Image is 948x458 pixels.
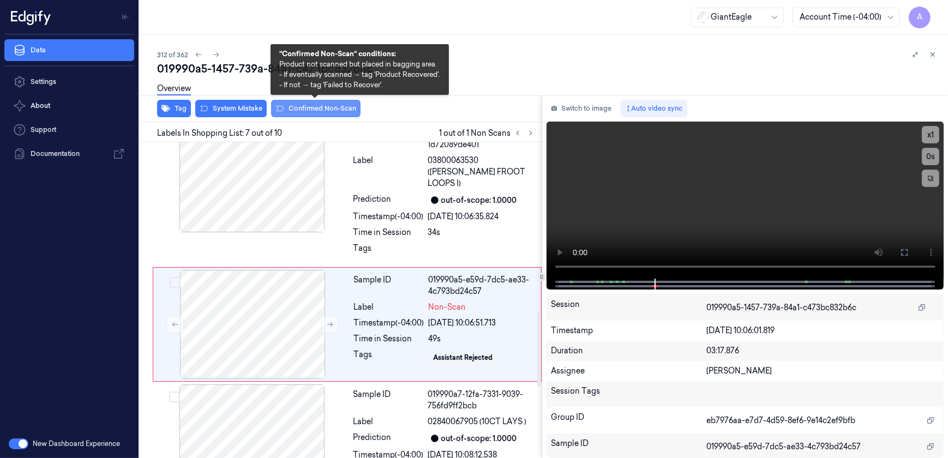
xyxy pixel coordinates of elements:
button: Confirmed Non-Scan [271,100,361,117]
button: Select row [170,277,181,288]
div: 019990a5-e59d-7dc5-ae33-4c793bd24c57 [429,274,535,297]
span: eb7976aa-e7d7-4d59-8ef6-9e14c2ef9bfb [706,415,855,426]
div: Timestamp (-04:00) [353,211,424,222]
button: Auto video sync [621,100,687,117]
div: Label [353,416,424,427]
div: Timestamp (-04:00) [354,317,424,329]
div: Time in Session [354,333,424,345]
span: 019990a5-e59d-7dc5-ae33-4c793bd24c57 [706,441,861,453]
span: 03800063530 ([PERSON_NAME] FROOT LOOPS I) [428,155,535,189]
button: 0s [922,148,939,165]
div: out-of-scope: 1.0000 [441,195,517,206]
a: Overview [157,83,191,95]
div: [DATE] 10:06:01.819 [706,325,939,336]
div: Session Tags [551,385,706,403]
a: Support [4,119,134,141]
button: Tag [157,100,191,117]
span: 312 of 362 [157,50,188,59]
span: Non-Scan [429,302,466,313]
div: 019990a5-1457-739a-84a1-c473bc832b6c [157,61,939,76]
button: A [909,7,931,28]
button: System Mistake [195,100,267,117]
button: About [4,95,134,117]
a: Settings [4,71,134,93]
a: Data [4,39,134,61]
div: Tags [354,349,424,366]
span: Labels In Shopping List: 7 out of 10 [157,128,282,139]
div: Assignee [551,365,706,377]
div: [DATE] 10:06:51.713 [429,317,535,329]
div: Assistant Rejected [434,353,493,363]
div: Prediction [353,432,424,445]
button: Switch to image [547,100,616,117]
button: x1 [922,126,939,143]
div: Sample ID [353,389,424,412]
button: Select row [169,391,180,402]
div: [DATE] 10:06:35.824 [428,211,535,222]
div: Timestamp [551,325,706,336]
button: Toggle Navigation [117,8,134,26]
span: 02840067905 (10CT LAYS ) [428,416,527,427]
div: Sample ID [354,274,424,297]
div: 49s [429,333,535,345]
div: [PERSON_NAME] [706,365,939,377]
span: 1 out of 1 Non Scans [440,126,537,140]
div: Duration [551,345,706,357]
span: 019990a5-1457-739a-84a1-c473bc832b6c [706,302,856,314]
div: Session [551,299,706,316]
div: Time in Session [353,227,424,238]
div: out-of-scope: 1.0000 [441,433,517,444]
div: Sample ID [551,438,706,455]
div: Group ID [551,412,706,429]
a: Documentation [4,143,134,165]
div: 019990a7-12fa-7331-9039-756fd9ff2bcb [428,389,535,412]
div: Tags [353,243,424,260]
div: Label [353,155,424,189]
div: 03:17.876 [706,345,939,357]
div: 34s [428,227,535,238]
div: Prediction [353,194,424,207]
div: Label [354,302,424,313]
